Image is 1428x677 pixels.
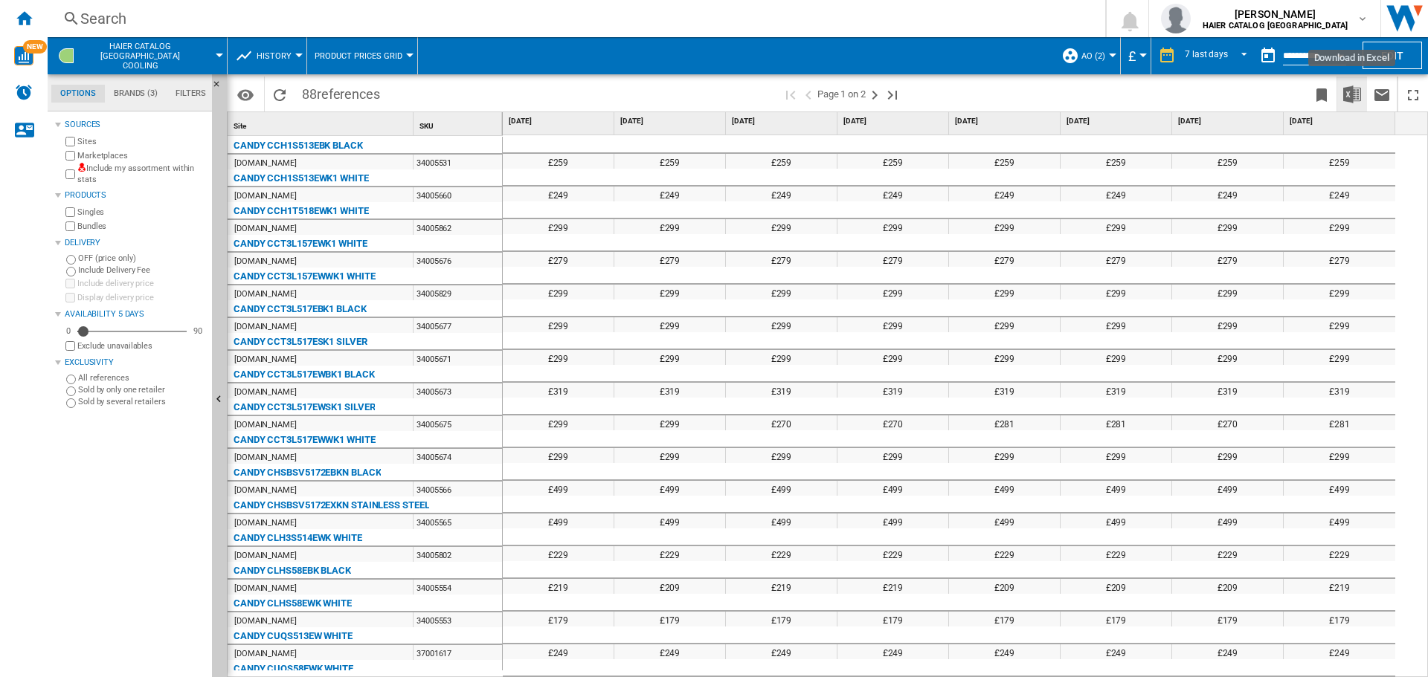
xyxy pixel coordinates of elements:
[726,612,837,626] div: £179
[1061,285,1171,299] div: £299
[234,647,297,661] div: [DOMAIN_NAME]
[315,37,410,74] button: Product prices grid
[234,137,363,155] div: CANDY CCH1S513EBK BLACK
[503,350,614,365] div: £299
[837,415,948,430] div: £270
[726,317,837,332] div: £299
[614,579,725,594] div: £209
[77,278,206,289] label: Include delivery price
[949,514,1060,528] div: £499
[14,46,33,65] img: wise-card.svg
[726,448,837,463] div: £299
[1172,285,1283,299] div: £299
[234,254,297,269] div: [DOMAIN_NAME]
[65,308,206,320] div: Availability 5 Days
[414,514,502,529] div: 34005565
[1128,48,1136,64] span: £
[614,187,725,201] div: £249
[414,187,502,202] div: 34005660
[1061,514,1171,528] div: £499
[234,496,429,514] div: CANDY CHSBSV5172EXKN STAINLESS STEEL
[503,644,614,659] div: £249
[65,151,75,161] input: Marketplaces
[414,612,502,627] div: 34005553
[1253,41,1283,71] button: md-calendar
[503,579,614,594] div: £219
[1363,42,1422,69] button: Edit
[66,267,76,276] input: Include Delivery Fee
[265,77,295,111] button: Reload
[317,86,380,102] span: references
[234,202,369,220] div: CANDY CCH1T518EWK1 WHITE
[837,219,948,234] div: £299
[949,219,1060,234] div: £299
[614,285,725,299] div: £299
[614,546,725,561] div: £229
[231,81,260,108] button: Options
[51,85,105,103] md-tab-item: Options
[234,156,297,171] div: [DOMAIN_NAME]
[837,285,948,299] div: £299
[1067,116,1168,126] span: [DATE]
[949,350,1060,365] div: £299
[1061,187,1171,201] div: £249
[506,112,614,131] div: [DATE]
[66,386,76,396] input: Sold by only one retailer
[234,483,297,498] div: [DOMAIN_NAME]
[503,187,614,201] div: £249
[55,37,219,74] div: HAIER CATALOG [GEOGRAPHIC_DATA]Cooling
[614,644,725,659] div: £249
[77,207,206,218] label: Singles
[1337,77,1367,111] button: Download in Excel
[1284,448,1395,463] div: £299
[1061,579,1171,594] div: £209
[23,40,47,54] span: NEW
[1327,40,1354,67] button: Open calendar
[234,235,367,253] div: CANDY CCT3L157EWK1 WHITE
[257,51,292,61] span: History
[949,612,1060,626] div: £179
[65,165,75,184] input: Include my assortment within stats
[1284,187,1395,201] div: £249
[949,317,1060,332] div: £299
[503,317,614,332] div: £299
[65,207,75,217] input: Singles
[1203,7,1348,22] span: [PERSON_NAME]
[77,136,206,147] label: Sites
[1367,77,1397,111] button: Send this report by email
[837,187,948,201] div: £249
[234,385,297,400] div: [DOMAIN_NAME]
[234,431,376,449] div: CANDY CCT3L517EWWK1 WHITE
[414,285,502,300] div: 34005829
[1290,116,1392,126] span: [DATE]
[949,546,1060,561] div: £229
[837,514,948,528] div: £499
[837,252,948,267] div: £279
[614,317,725,332] div: £299
[1172,514,1283,528] div: £499
[949,415,1060,430] div: £281
[732,116,834,126] span: [DATE]
[234,418,297,433] div: [DOMAIN_NAME]
[614,415,725,430] div: £299
[837,612,948,626] div: £179
[65,190,206,201] div: Products
[1172,546,1283,561] div: £229
[1284,415,1395,430] div: £281
[949,252,1060,267] div: £279
[503,415,614,430] div: £299
[257,37,299,74] button: History
[949,285,1060,299] div: £299
[1061,317,1171,332] div: £299
[614,383,725,398] div: £319
[234,189,297,204] div: [DOMAIN_NAME]
[77,163,86,172] img: mysite-not-bg-18x18.png
[77,292,206,303] label: Display delivery price
[1061,612,1171,626] div: £179
[1178,116,1280,126] span: [DATE]
[80,8,1067,29] div: Search
[1172,317,1283,332] div: £299
[1398,77,1428,111] button: Maximize
[231,112,413,135] div: Sort None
